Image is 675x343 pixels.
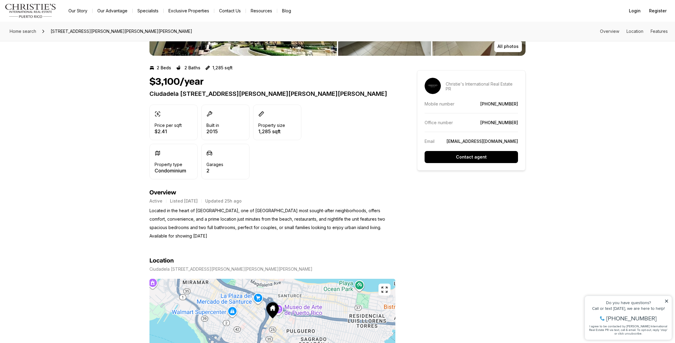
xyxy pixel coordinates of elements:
[629,8,641,13] span: Login
[149,199,162,203] p: Active
[214,7,246,15] button: Contact Us
[164,7,214,15] a: Exclusive Properties
[425,101,454,106] p: Mobile number
[651,29,668,34] a: Skip to: Features
[447,139,518,144] a: [EMAIL_ADDRESS][DOMAIN_NAME]
[149,257,174,264] h4: Location
[93,7,132,15] a: Our Advantage
[498,44,519,49] p: All photos
[149,90,395,97] p: Ciudadela [STREET_ADDRESS][PERSON_NAME][PERSON_NAME][PERSON_NAME]
[425,120,453,125] p: Office number
[48,27,195,36] span: [STREET_ADDRESS][PERSON_NAME][PERSON_NAME][PERSON_NAME]
[626,29,643,34] a: Skip to: Location
[480,120,518,125] a: [PHONE_NUMBER]
[600,29,619,34] a: Skip to: Overview
[425,151,518,163] button: Contact agent
[480,101,518,106] a: [PHONE_NUMBER]
[155,129,182,134] p: $2.41
[625,5,644,17] button: Login
[6,19,87,24] div: Call or text [DATE], we are here to help!
[205,199,242,203] p: Updated 25h ago
[206,123,219,128] p: Built in
[184,65,200,70] p: 2 Baths
[645,5,670,17] button: Register
[10,29,36,34] span: Home search
[206,168,223,173] p: 2
[155,168,186,173] p: Condominium
[157,65,171,70] p: 2 Beds
[149,206,395,240] p: Located in the heart of [GEOGRAPHIC_DATA], one of [GEOGRAPHIC_DATA] most sought-after neighborhoo...
[155,162,182,167] p: Property type
[149,189,395,196] h4: Overview
[206,162,223,167] p: Garages
[170,199,198,203] p: Listed [DATE]
[246,7,277,15] a: Resources
[149,76,204,88] h1: $3,100/year
[6,14,87,18] div: Do you have questions?
[494,41,522,52] button: All photos
[212,65,233,70] p: 1,285 sqft
[258,129,285,134] p: 1,285 sqft
[425,139,435,144] p: Email
[149,267,312,272] p: Ciudadela [STREET_ADDRESS][PERSON_NAME][PERSON_NAME][PERSON_NAME]
[649,8,667,13] span: Register
[258,123,285,128] p: Property size
[64,7,92,15] a: Our Story
[456,155,487,159] p: Contact agent
[277,7,296,15] a: Blog
[155,123,182,128] p: Price per sqft
[25,28,75,34] span: [PHONE_NUMBER]
[446,82,518,91] p: Christie's International Real Estate PR
[206,129,219,134] p: 2015
[600,29,668,34] nav: Page section menu
[5,4,56,18] img: logo
[8,37,86,49] span: I agree to be contacted by [PERSON_NAME] International Real Estate PR via text, call & email. To ...
[133,7,163,15] a: Specialists
[7,27,39,36] a: Home search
